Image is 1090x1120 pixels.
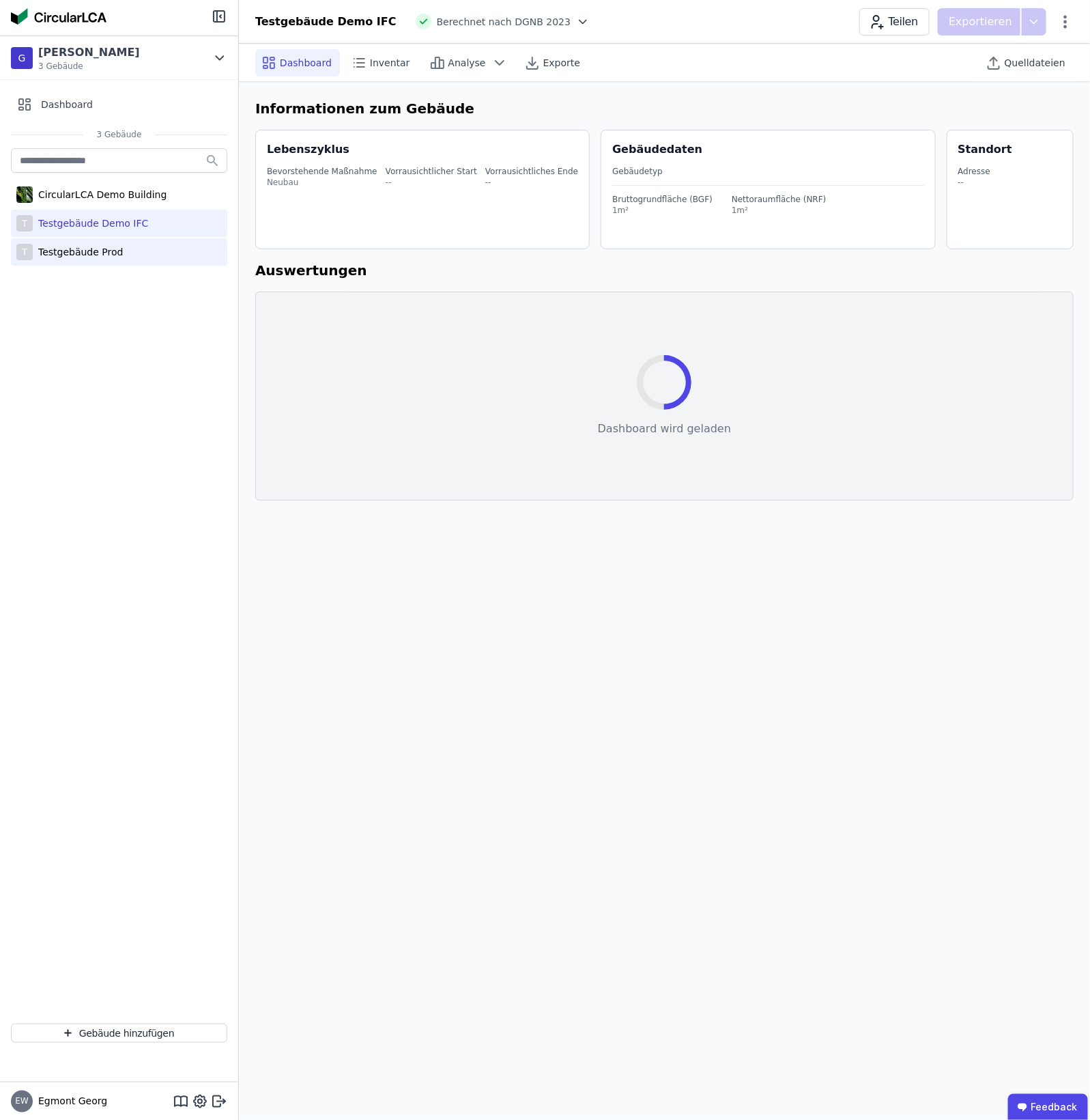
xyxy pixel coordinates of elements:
[958,177,991,188] div: --
[255,260,1074,281] h6: Auswertungen
[448,56,486,70] span: Analyse
[83,129,156,140] span: 3 Gebäude
[33,245,123,259] div: Testgebäude Prod
[958,166,991,177] div: Adresse
[598,421,731,437] div: Dashboard wird geladen
[732,194,827,205] div: Nettoraumfläche (NRF)
[612,205,713,216] div: 1m²
[485,166,578,177] div: Vorrausichtliches Ende
[38,44,140,61] div: [PERSON_NAME]
[543,56,580,70] span: Exporte
[11,8,106,25] img: Concular
[41,98,93,111] span: Dashboard
[33,216,148,230] div: Testgebäude Demo IFC
[386,177,477,188] div: --
[33,188,167,201] div: CircularLCA Demo Building
[859,8,930,36] button: Teilen
[16,215,33,232] div: T
[255,14,397,30] div: Testgebäude Demo IFC
[16,244,33,260] div: T
[612,141,934,158] div: Gebäudedaten
[280,56,332,70] span: Dashboard
[11,1024,227,1043] button: Gebäude hinzufügen
[958,141,1012,158] div: Standort
[485,177,578,188] div: --
[255,98,1074,119] h6: Informationen zum Gebäude
[612,194,713,205] div: Bruttogrundfläche (BGF)
[15,1097,28,1106] span: EW
[33,1095,107,1108] span: Egmont Georg
[38,61,140,72] span: 3 Gebäude
[1005,56,1065,70] span: Quelldateien
[732,205,827,216] div: 1m²
[612,166,923,177] div: Gebäudetyp
[386,166,477,177] div: Vorrausichtlicher Start
[267,177,377,188] div: Neubau
[267,141,349,158] div: Lebenszyklus
[437,15,571,29] span: Berechnet nach DGNB 2023
[267,166,377,177] div: Bevorstehende Maßnahme
[11,47,33,69] div: G
[370,56,410,70] span: Inventar
[16,184,33,206] img: CircularLCA Demo Building
[949,14,1015,30] p: Exportieren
